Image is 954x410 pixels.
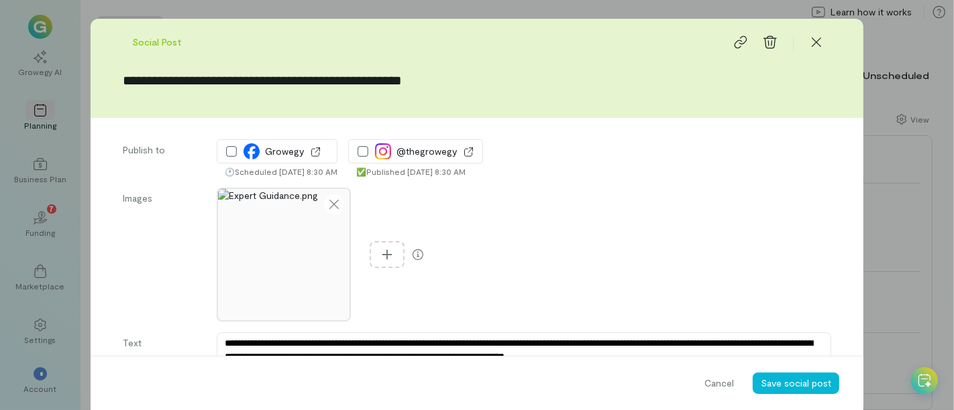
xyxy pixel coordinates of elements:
div: ✅ Published [DATE] 8:30 AM [356,166,483,177]
img: Facebook [244,143,260,159]
span: Cancel [704,377,734,390]
img: Expert Guidance.png [218,189,350,320]
span: @thegrowegy [396,145,457,158]
div: 🕐 Scheduled [DATE] 8:30 AM [225,166,337,177]
label: Images [123,192,203,322]
button: Save social post [753,372,839,394]
div: Reorder image Expert Guidance.png [217,188,351,322]
span: Save social post [761,377,831,389]
span: Growegy [265,145,304,158]
label: Publish to [123,143,203,177]
img: Instagram [375,143,391,159]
